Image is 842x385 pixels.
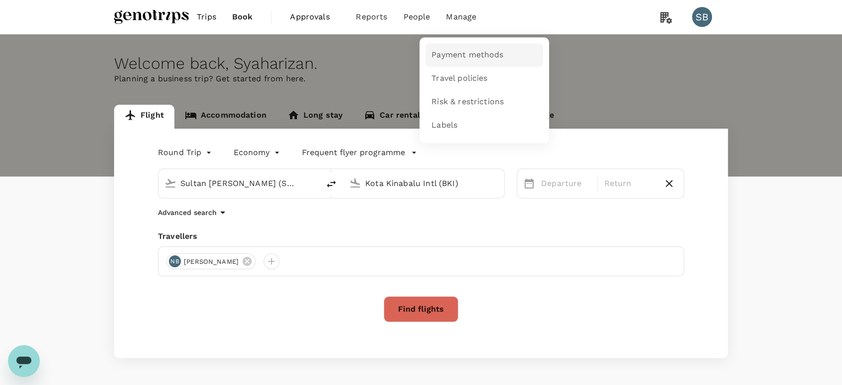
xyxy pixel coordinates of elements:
[312,182,314,184] button: Open
[365,176,483,191] input: Going to
[431,73,487,84] span: Travel policies
[403,11,430,23] span: People
[174,105,277,129] a: Accommodation
[158,207,217,217] p: Advanced search
[541,178,591,190] p: Departure
[178,257,245,267] span: [PERSON_NAME]
[319,172,343,196] button: delete
[692,7,712,27] div: SB
[180,176,298,191] input: Depart from
[114,54,728,73] div: Welcome back , Syaharizan .
[431,120,457,131] span: Labels
[425,67,543,90] a: Travel policies
[232,11,253,23] span: Book
[384,296,458,322] button: Find flights
[431,49,503,61] span: Payment methods
[197,11,216,23] span: Trips
[431,96,504,108] span: Risk & restrictions
[114,73,728,85] p: Planning a business trip? Get started from here.
[446,11,476,23] span: Manage
[302,147,405,159] p: Frequent flyer programme
[166,253,256,269] div: NB[PERSON_NAME]
[356,11,387,23] span: Reports
[604,178,654,190] p: Return
[114,6,189,28] img: Genotrips - ALL
[497,182,499,184] button: Open
[277,105,353,129] a: Long stay
[158,230,684,242] div: Travellers
[8,345,40,377] iframe: Button to launch messaging window
[114,105,174,129] a: Flight
[425,43,543,67] a: Payment methods
[169,255,181,267] div: NB
[234,145,282,161] div: Economy
[302,147,417,159] button: Frequent flyer programme
[425,90,543,114] a: Risk & restrictions
[353,105,430,129] a: Car rental
[425,114,543,137] a: Labels
[158,206,229,218] button: Advanced search
[158,145,214,161] div: Round Trip
[290,11,340,23] span: Approvals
